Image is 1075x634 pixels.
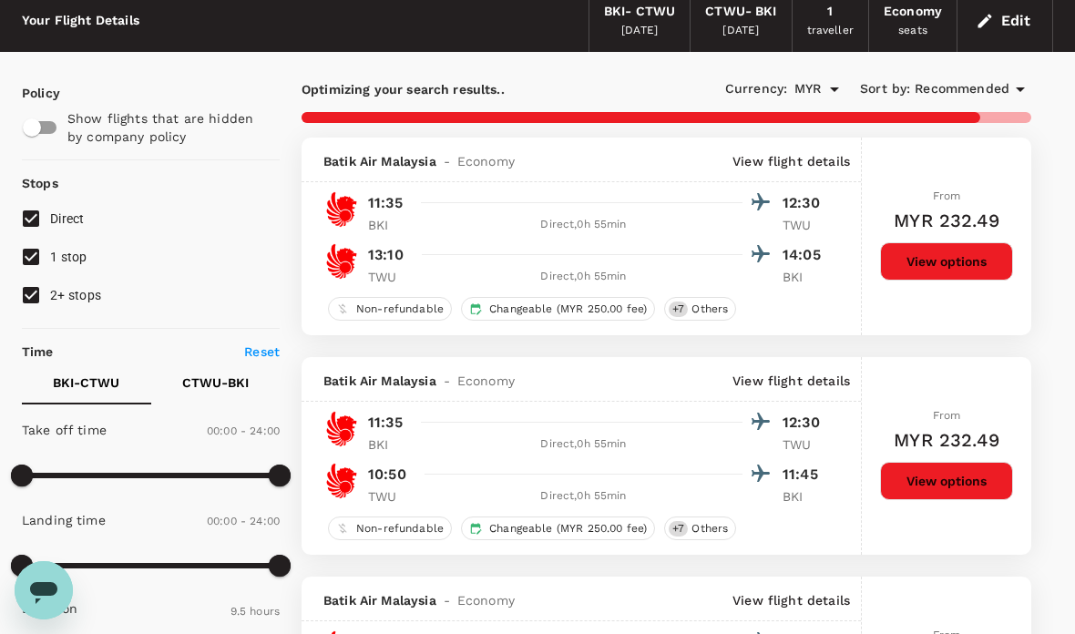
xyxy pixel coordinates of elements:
[50,250,87,264] span: 1 stop
[436,152,457,170] span: -
[725,79,787,99] span: Currency :
[457,372,515,390] span: Economy
[302,80,667,98] p: Optimizing your search results..
[323,591,436,609] span: Batik Air Malaysia
[328,297,452,321] div: Non-refundable
[230,605,280,618] span: 9.5 hours
[368,244,404,266] p: 13:10
[368,464,406,486] p: 10:50
[783,216,828,234] p: TWU
[323,411,360,447] img: OD
[884,2,942,22] div: Economy
[894,425,999,455] h6: MYR 232.49
[461,297,655,321] div: Changeable (MYR 250.00 fee)
[933,409,961,422] span: From
[368,192,403,214] p: 11:35
[15,561,73,619] iframe: Button to launch messaging window
[323,243,360,280] img: OD
[425,216,742,234] div: Direct , 0h 55min
[425,487,742,506] div: Direct , 0h 55min
[732,372,850,390] p: View flight details
[461,516,655,540] div: Changeable (MYR 250.00 fee)
[244,343,280,361] p: Reset
[67,109,271,146] p: Show flights that are hidden by company policy
[664,297,736,321] div: +7Others
[669,302,688,317] span: + 7
[457,152,515,170] span: Economy
[425,435,742,454] div: Direct , 0h 55min
[482,302,654,317] span: Changeable (MYR 250.00 fee)
[807,22,854,40] div: traveller
[783,487,828,506] p: BKI
[323,191,360,228] img: OD
[328,516,452,540] div: Non-refundable
[604,2,675,22] div: BKI - CTWU
[436,591,457,609] span: -
[457,591,515,609] span: Economy
[621,22,658,40] div: [DATE]
[368,216,414,234] p: BKI
[368,435,414,454] p: BKI
[349,521,451,537] span: Non-refundable
[368,268,414,286] p: TWU
[207,515,280,527] span: 00:00 - 24:00
[880,462,1013,500] button: View options
[705,2,776,22] div: CTWU - BKI
[436,372,457,390] span: -
[898,22,927,40] div: seats
[783,268,828,286] p: BKI
[349,302,451,317] span: Non-refundable
[425,268,742,286] div: Direct , 0h 55min
[664,516,736,540] div: +7Others
[182,373,249,392] p: CTWU - BKI
[22,343,54,361] p: Time
[783,464,828,486] p: 11:45
[50,211,85,226] span: Direct
[368,487,414,506] p: TWU
[827,2,833,22] div: 1
[22,176,58,190] strong: Stops
[822,77,847,102] button: Open
[915,79,1009,99] span: Recommended
[783,244,828,266] p: 14:05
[972,6,1038,36] button: Edit
[50,288,101,302] span: 2+ stops
[323,152,436,170] span: Batik Air Malaysia
[783,435,828,454] p: TWU
[894,206,999,235] h6: MYR 232.49
[783,412,828,434] p: 12:30
[323,463,360,499] img: OD
[732,152,850,170] p: View flight details
[684,302,735,317] span: Others
[482,521,654,537] span: Changeable (MYR 250.00 fee)
[22,84,36,102] p: Policy
[684,521,735,537] span: Others
[933,189,961,202] span: From
[732,591,850,609] p: View flight details
[53,373,119,392] p: BKI - CTWU
[722,22,759,40] div: [DATE]
[22,421,107,439] p: Take off time
[880,242,1013,281] button: View options
[368,412,403,434] p: 11:35
[207,424,280,437] span: 00:00 - 24:00
[22,511,106,529] p: Landing time
[669,521,688,537] span: + 7
[783,192,828,214] p: 12:30
[22,11,139,31] div: Your Flight Details
[323,372,436,390] span: Batik Air Malaysia
[860,79,910,99] span: Sort by :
